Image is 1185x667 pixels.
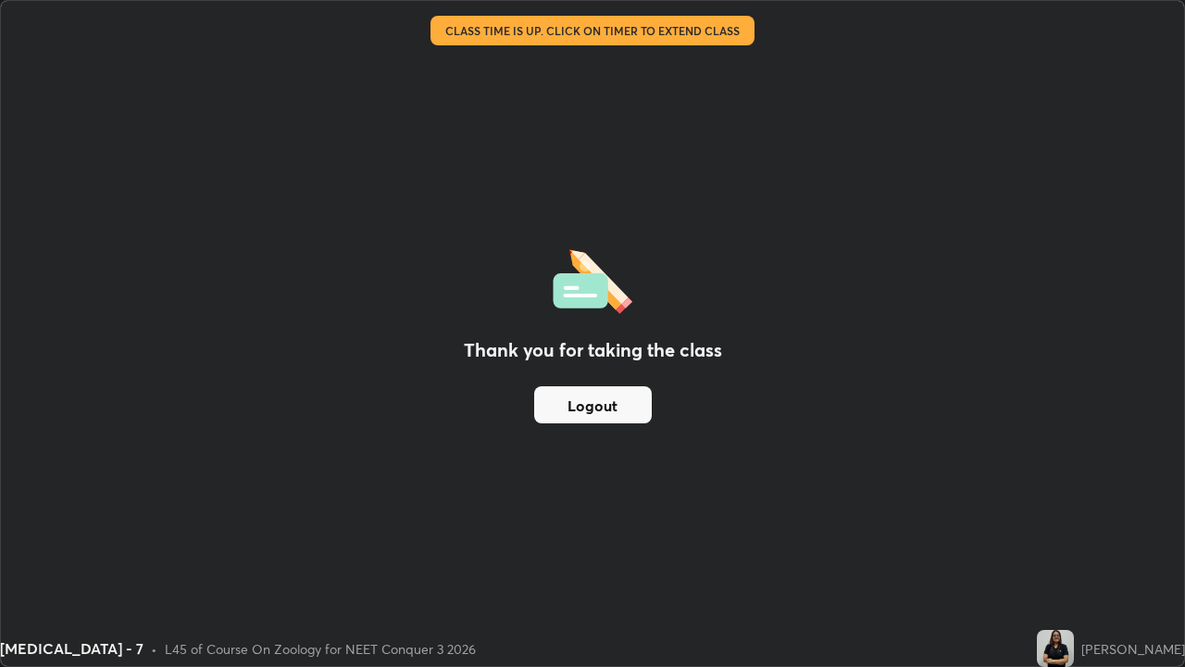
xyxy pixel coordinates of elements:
[464,336,722,364] h2: Thank you for taking the class
[534,386,652,423] button: Logout
[1081,639,1185,659] div: [PERSON_NAME]
[151,639,157,659] div: •
[553,244,632,314] img: offlineFeedback.1438e8b3.svg
[165,639,476,659] div: L45 of Course On Zoology for NEET Conquer 3 2026
[1037,630,1074,667] img: c6438dad0c3c4b4ca32903e77dc45fa4.jpg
